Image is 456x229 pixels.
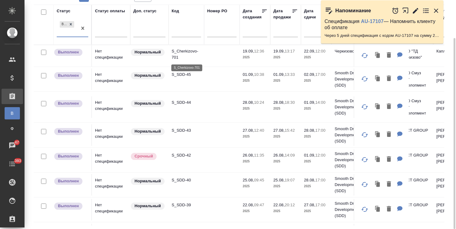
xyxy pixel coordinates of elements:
p: Нормальный [135,203,161,209]
button: Обновить [357,99,372,114]
p: 2025 [243,106,267,112]
button: Удалить [384,100,394,113]
p: 17:00 [315,72,325,77]
p: 19:07 [285,178,295,182]
p: Smooth Drug Development (SDD) [335,98,364,116]
button: Обновить [357,152,372,167]
p: S_SDD-45 [172,72,201,78]
p: ООО Смуз Драг Девелопмент [401,70,430,88]
span: 47 [11,139,23,146]
p: 25.08, [243,178,254,182]
p: 2025 [243,208,267,214]
td: Нет спецификации [92,96,130,118]
p: Выполнен [58,72,79,79]
button: Обновить [357,72,372,86]
p: Нормальный [135,100,161,107]
button: Удалить [384,128,394,141]
p: 20:12 [285,203,295,207]
div: Статус по умолчанию для стандартных заказов [130,48,165,56]
p: 28.08, [273,100,285,105]
div: Выставляет ПМ после сдачи и проведения начислений. Последний этап для ПМа [54,72,88,80]
p: 2025 [273,134,298,140]
button: Удалить [384,72,394,85]
div: Доп. статус [133,8,157,14]
p: 2025 [304,54,329,60]
button: Для КМ: переставить заказ на другое ЮЛ с нашей стороны и стороны клиента (USA), не закрывать до п... [394,100,406,113]
p: 2025 [243,183,267,189]
p: S_Cherkizovo-701 [172,48,201,60]
p: 2025 [273,208,298,214]
p: 01.09, [243,72,254,77]
button: Перейти в todo [422,7,430,14]
a: В [5,107,20,119]
a: AU-17107 [361,19,384,24]
p: 14:00 [315,100,325,105]
p: 28.08, [243,100,254,105]
p: Спецификация — Напомнить клиенту об оплате [325,18,440,31]
p: Smooth Drug Development (SDD) [335,176,364,194]
p: Smooth Drug Development (SDD) [335,200,364,219]
p: 28.08, [304,178,315,182]
p: Черкизово [335,48,364,54]
p: 2025 [243,158,267,165]
p: ООО "ТД Черкизово" [401,48,430,60]
p: 17:00 [315,178,325,182]
span: 393 [11,158,25,164]
p: 22.08, [243,203,254,207]
p: 22.08, [273,203,285,207]
p: ООО Смуз Драг Девелопмент [401,98,430,116]
button: Удалить [384,178,394,191]
p: 27.08, [273,128,285,133]
div: Выставляет ПМ после сдачи и проведения начислений. Последний этап для ПМа [54,177,88,185]
p: 01.09, [304,100,315,105]
td: Нет спецификации [92,45,130,67]
p: S_SDD-43 [172,127,201,134]
div: Код [172,8,179,14]
p: S_SDD-42 [172,152,201,158]
p: S_SDD-39 [172,202,201,208]
td: Нет спецификации [92,124,130,146]
p: 2025 [243,78,267,84]
button: Обновить [357,48,372,63]
p: 10:38 [254,72,264,77]
button: Для КМ: переставить заказ на другое ЮЛ с нашей стороны и стороны клиента (USA), не закрывать до п... [394,178,406,191]
div: Выставляет ПМ после сдачи и проведения начислений. Последний этап для ПМа [54,202,88,210]
button: Отложить [392,7,399,14]
button: Клонировать [372,128,384,141]
p: 22.09, [304,49,315,53]
div: Выставляет ПМ после сдачи и проведения начислений. Последний этап для ПМа [54,127,88,136]
div: Статус по умолчанию для стандартных заказов [130,99,165,108]
button: Обновить [357,127,372,142]
p: 17:00 [315,203,325,207]
a: Ф [5,122,20,135]
a: 47 [2,138,23,153]
p: 09:47 [254,203,264,207]
p: Выполнен [58,49,79,55]
button: Клонировать [372,153,384,166]
p: 12:40 [254,128,264,133]
p: 2025 [304,134,329,140]
button: Для КМ: переставить заказ на другое ЮЛ с нашей стороны и стороны клиента (USA), не закрывать до п... [394,153,406,166]
p: 13:17 [285,49,295,53]
p: Выполнен [58,153,79,159]
p: 11:35 [254,153,264,157]
button: Обновить [357,202,372,217]
p: 27.08, [243,128,254,133]
button: Клонировать [372,72,384,85]
p: 27.08, [304,203,315,207]
p: Выполнен [58,100,79,107]
p: Срочный [135,153,153,159]
p: SMCT GROUP LLC [401,152,430,165]
div: Выставляет ПМ после сдачи и проведения начислений. Последний этап для ПМа [54,99,88,108]
p: 19.09, [273,49,285,53]
button: Удалить [384,49,394,62]
p: 2025 [273,158,298,165]
td: Нет спецификации [92,68,130,90]
p: 12:36 [254,49,264,53]
p: 2025 [304,106,329,112]
div: Выставляет ПМ после сдачи и проведения начислений. Последний этап для ПМа [54,48,88,56]
p: 14:09 [285,153,295,157]
button: Для КМ: переставить заказ на другое ЮЛ с нашей стороны и стороны клиента (USA), не закрывать до п... [394,72,406,85]
p: SMCT GROUP LLC [401,127,430,140]
p: 2025 [304,78,329,84]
